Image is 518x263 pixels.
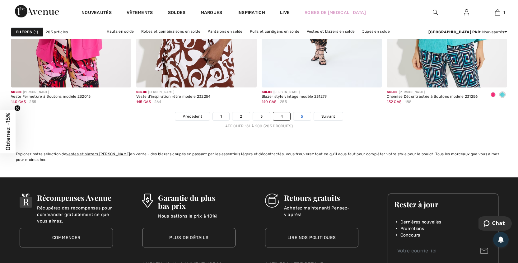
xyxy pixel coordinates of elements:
[201,10,222,16] a: Marques
[387,90,478,95] div: [PERSON_NAME]
[14,105,21,111] button: Close teaser
[168,10,186,16] a: Soldes
[478,216,512,232] iframe: Ouvre un widget dans lequel vous pouvez chatter avec l’un de nos agents
[482,9,513,16] a: 1
[394,200,492,208] h3: Restez à jour
[37,205,113,217] p: Récupérez des recompenses pour commander gratuitement ce que vous aimez.
[11,112,507,129] nav: Page navigation
[428,29,507,35] div: : Nouveautés
[433,9,438,16] img: recherche
[136,90,147,94] span: Solde
[314,112,343,120] a: Suivant
[253,112,270,120] a: 3
[104,27,137,35] a: Hauts en solde
[428,30,480,34] strong: [GEOGRAPHIC_DATA] par
[11,95,91,99] div: Veste Fermeture à Boutons modèle 232015
[29,99,36,105] span: 255
[387,95,478,99] div: Chemise Décontractée à Boutons modèle 231256
[387,90,398,94] span: Solde
[459,9,474,16] a: Se connecter
[183,114,202,119] span: Précédent
[127,10,153,16] a: Vêtements
[304,27,358,35] a: Vestes et blazers en solde
[488,90,498,100] div: Dazzle pink
[280,99,287,105] span: 255
[387,100,401,104] span: 132 CA$
[213,112,229,120] a: 1
[11,90,22,94] span: Solde
[20,228,113,247] a: Commencer
[232,112,250,120] a: 2
[136,95,211,99] div: Veste d’inspiration rétro modèle 232254
[464,9,469,16] img: Mes infos
[305,9,366,16] a: Robes de [MEDICAL_DATA]
[284,205,358,217] p: Achetez maintenant! Pensez-y après!
[262,90,327,95] div: [PERSON_NAME]
[46,29,68,35] span: 205 articles
[262,100,277,104] span: 140 CA$
[66,152,130,156] a: vestes et blazers [PERSON_NAME]
[400,232,420,238] span: Concours
[158,194,236,210] h3: Garantie du plus bas prix
[11,90,91,95] div: [PERSON_NAME]
[321,114,335,119] span: Suivant
[498,90,507,100] div: Palm springs
[16,29,32,35] strong: Filtres
[237,10,265,16] span: Inspiration
[204,27,245,35] a: Pantalons en solde
[359,27,393,35] a: Jupes en solde
[158,213,236,225] p: Nous battons le prix à 10%!
[175,112,210,120] a: Précédent
[37,194,113,202] h3: Récompenses Avenue
[138,27,203,35] a: Robes et combinaisons en solde
[262,90,273,94] span: Solde
[273,112,290,120] a: 4
[11,100,26,104] span: 140 CA$
[405,99,412,105] span: 188
[11,123,507,129] div: Afficher 151 à 200 (205 produits)
[400,225,424,232] span: Promotions
[400,219,441,225] span: Dernières nouvelles
[136,90,211,95] div: [PERSON_NAME]
[503,10,505,15] span: 1
[20,194,32,208] img: Récompenses Avenue
[136,100,151,104] span: 145 CA$
[216,35,280,44] a: Vêtements d'extérieur en solde
[284,194,358,202] h3: Retours gratuits
[4,113,12,150] span: Obtenez -15%
[16,151,502,162] div: Explorez notre sélection de en vente - des blazers coupés en passant par les essentiels légers et...
[34,29,38,35] span: 1
[280,9,290,16] a: Live
[262,95,327,99] div: Blazer style vintage modèle 231279
[293,112,310,120] a: 5
[154,99,161,105] span: 264
[142,228,236,247] a: Plus de détails
[247,27,302,35] a: Pulls et cardigans en solde
[15,5,59,17] img: 1ère Avenue
[495,9,500,16] img: Mon panier
[394,244,492,258] input: Votre courriel ici
[265,194,279,208] img: Retours gratuits
[142,194,153,208] img: Garantie du plus bas prix
[265,228,358,247] a: Lire nos politiques
[82,10,112,16] a: Nouveautés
